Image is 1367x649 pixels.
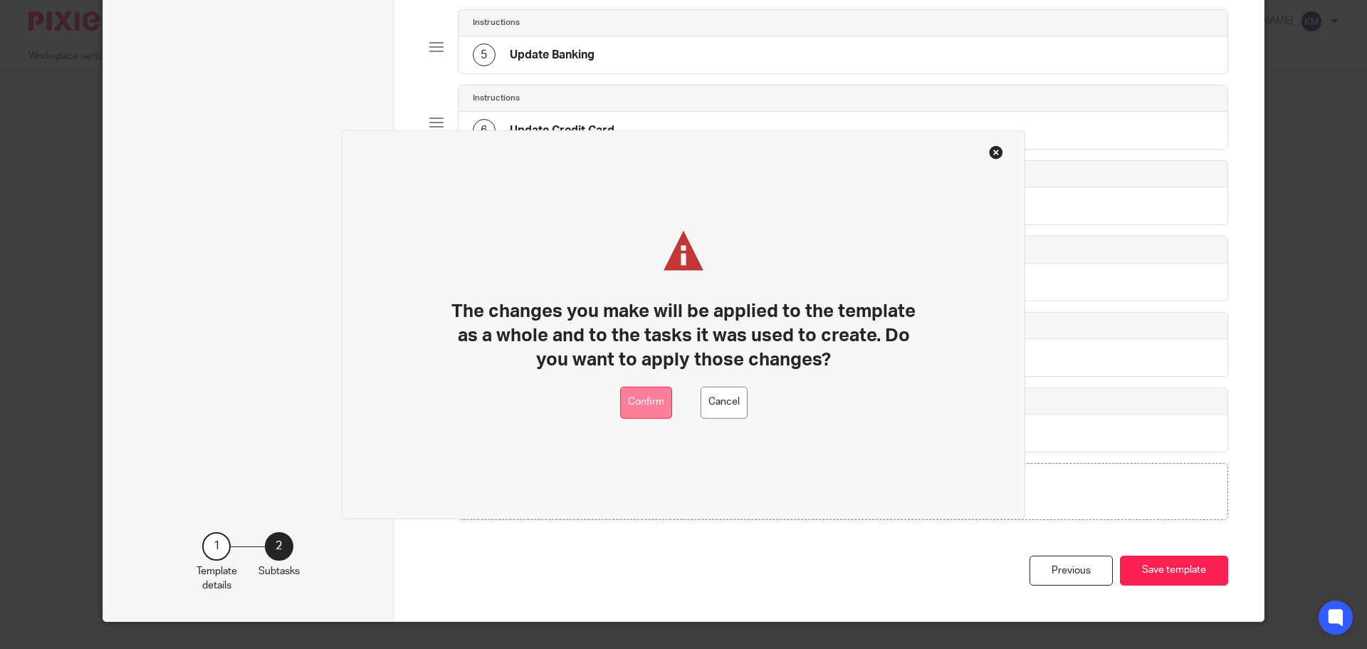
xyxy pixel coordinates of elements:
[265,532,293,561] div: 2
[258,564,300,578] p: Subtasks
[701,386,748,418] button: Cancel
[197,564,237,593] p: Template details
[473,43,496,66] div: 5
[473,17,520,28] h4: Instructions
[473,93,520,104] h4: Instructions
[473,119,496,142] div: 6
[510,123,614,138] h4: Update Credit Card
[620,386,672,418] button: Confirm
[1120,556,1228,586] button: Save template
[1030,556,1113,586] div: Previous
[445,299,923,373] h1: The changes you make will be applied to the template as a whole and to the tasks it was used to c...
[510,48,595,63] h4: Update Banking
[202,532,231,561] div: 1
